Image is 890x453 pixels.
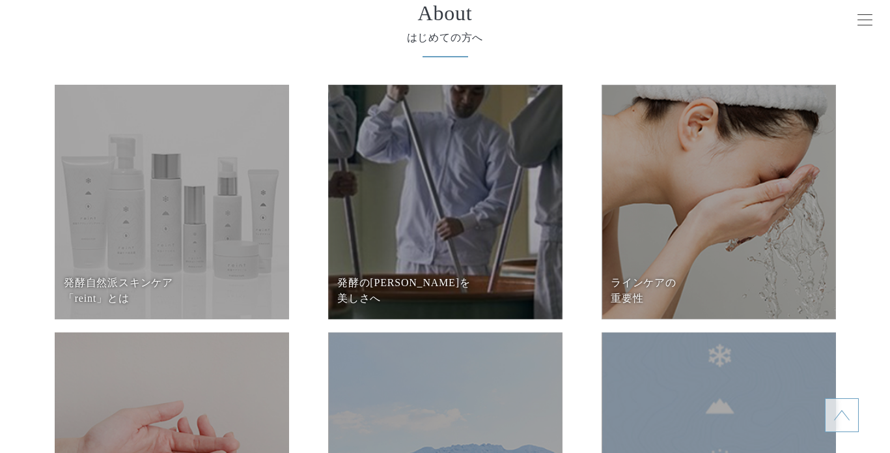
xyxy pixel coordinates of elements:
dt: 発酵自然派スキンケア 「reint」とは [64,275,279,306]
a: ラインケアの重要性 [602,85,836,319]
h2: About [94,3,797,23]
img: topに戻る [834,407,850,423]
dt: 発酵の[PERSON_NAME]を 美しさへ [337,275,553,306]
span: はじめての方へ [94,30,797,46]
a: 発酵の[PERSON_NAME]を美しさへ [328,85,563,319]
a: 発酵自然派スキンケア「reint」とは [55,85,289,319]
dt: ラインケアの 重要性 [611,275,826,306]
